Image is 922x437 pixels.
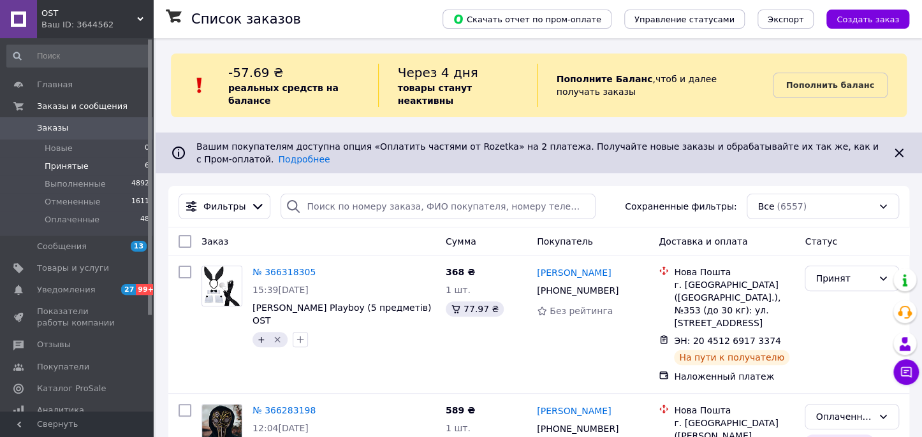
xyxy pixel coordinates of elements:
[131,178,149,190] span: 4892
[37,122,68,134] span: Заказы
[550,306,613,316] span: Без рейтинга
[37,241,87,252] span: Сообщения
[37,383,106,394] span: Каталог ProSale
[131,196,149,208] span: 1611
[446,267,475,277] span: 368 ₴
[252,423,309,433] span: 12:04[DATE]
[777,201,807,211] span: (6557)
[446,285,471,295] span: 1 шт.
[674,404,794,417] div: Нова Пошта
[145,143,149,154] span: 0
[121,284,136,295] span: 27
[816,271,873,285] div: Принят
[252,303,431,326] a: [PERSON_NAME] Playboy (5 предметів) OST
[41,8,137,19] span: OST
[453,13,601,25] span: Скачать отчет по пром-оплате
[659,236,747,247] span: Доставка и оплата
[37,361,89,373] span: Покупатели
[252,285,309,295] span: 15:39[DATE]
[893,359,919,385] button: Чат с покупателем
[281,194,595,219] input: Поиск по номеру заказа, ФИО покупателя, номеру телефона, Email, номеру накладной
[446,423,471,433] span: 1 шт.
[190,76,209,95] img: :exclamation:
[805,236,837,247] span: Статус
[537,405,611,417] a: [PERSON_NAME]
[757,10,814,29] button: Экспорт
[398,65,478,80] span: Через 4 дня
[443,10,611,29] button: Скачать отчет по пром-оплате
[624,10,745,29] button: Управление статусами
[145,161,149,172] span: 6
[37,284,95,296] span: Уведомления
[41,19,153,31] div: Ваш ID: 3644562
[45,178,106,190] span: Выполненные
[228,65,283,80] span: -57.69 ₴
[258,334,265,345] span: +
[757,200,774,213] span: Все
[196,141,879,164] span: Вашим покупателям доступна опция «Оплатить частями от Rozetka» на 2 платежа. Получайте новые зака...
[45,143,73,154] span: Новые
[768,15,803,24] span: Экспорт
[773,73,888,98] a: Пополнить баланс
[204,266,239,306] img: Фото товару
[228,83,339,106] b: реальных средств на балансе
[446,301,504,317] div: 77.97 ₴
[37,405,84,416] span: Аналитика
[446,405,475,415] span: 589 ₴
[674,336,781,346] span: ЭН: 20 4512 6917 3374
[837,15,899,24] span: Создать заказ
[398,83,472,106] b: товары станут неактивны
[674,350,789,365] div: На пути к получателю
[45,196,100,208] span: Отмененные
[634,15,735,24] span: Управление статусами
[37,79,73,90] span: Главная
[534,282,621,299] div: [PHONE_NUMBER]
[786,80,874,90] b: Пополнить баланс
[674,278,794,329] div: г. [GEOGRAPHIC_DATA] ([GEOGRAPHIC_DATA].), №353 (до 30 кг): ул. [STREET_ADDRESS]
[625,200,736,213] span: Сохраненные фильтры:
[557,74,653,84] b: Пополните Баланс
[826,10,909,29] button: Создать заказ
[252,267,316,277] a: № 366318305
[37,262,109,274] span: Товары и услуги
[272,334,282,345] svg: Удалить метку
[37,306,118,329] span: Показатели работы компании
[816,410,873,424] div: Оплаченный
[814,13,909,24] a: Создать заказ
[446,236,476,247] span: Сумма
[191,11,301,27] h1: Список заказов
[674,266,794,278] div: Нова Пошта
[201,236,228,247] span: Заказ
[674,370,794,383] div: Наложенный платеж
[537,266,611,279] a: [PERSON_NAME]
[537,236,593,247] span: Покупатель
[45,161,89,172] span: Принятые
[201,266,242,306] a: Фото товару
[6,45,150,68] input: Поиск
[45,214,99,226] span: Оплаченные
[278,154,330,164] a: Подробнее
[37,101,128,112] span: Заказы и сообщения
[37,339,71,350] span: Отзывы
[140,214,149,226] span: 48
[136,284,157,295] span: 99+
[131,241,147,252] span: 13
[537,64,773,107] div: , чтоб и далее получать заказы
[203,200,245,213] span: Фильтры
[252,405,316,415] a: № 366283198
